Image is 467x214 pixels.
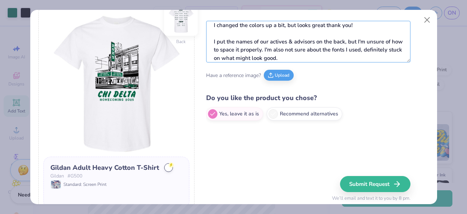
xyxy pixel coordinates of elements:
span: Gildan [50,173,64,180]
button: Upload [264,70,294,81]
h4: Do you like the product you chose? [206,93,410,103]
label: Yes, leave it as is [206,107,263,121]
button: Submit Request [340,176,410,192]
img: Front [43,11,189,157]
label: Recommend alternatives [267,107,342,121]
span: We’ll email and text it to you by 8 pm. [332,195,410,202]
button: Close [420,13,434,27]
div: Back [176,38,186,45]
img: Standard: Screen Print [51,180,61,188]
span: Have a reference image? [206,72,261,79]
span: Standard: Screen Print [63,181,107,188]
div: Gildan Adult Heavy Cotton T-Shirt [50,163,159,173]
textarea: I changed the colors up a bit, but looks great thank you! I put the names of our actives & adviso... [206,21,410,62]
span: # G500 [67,173,82,180]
